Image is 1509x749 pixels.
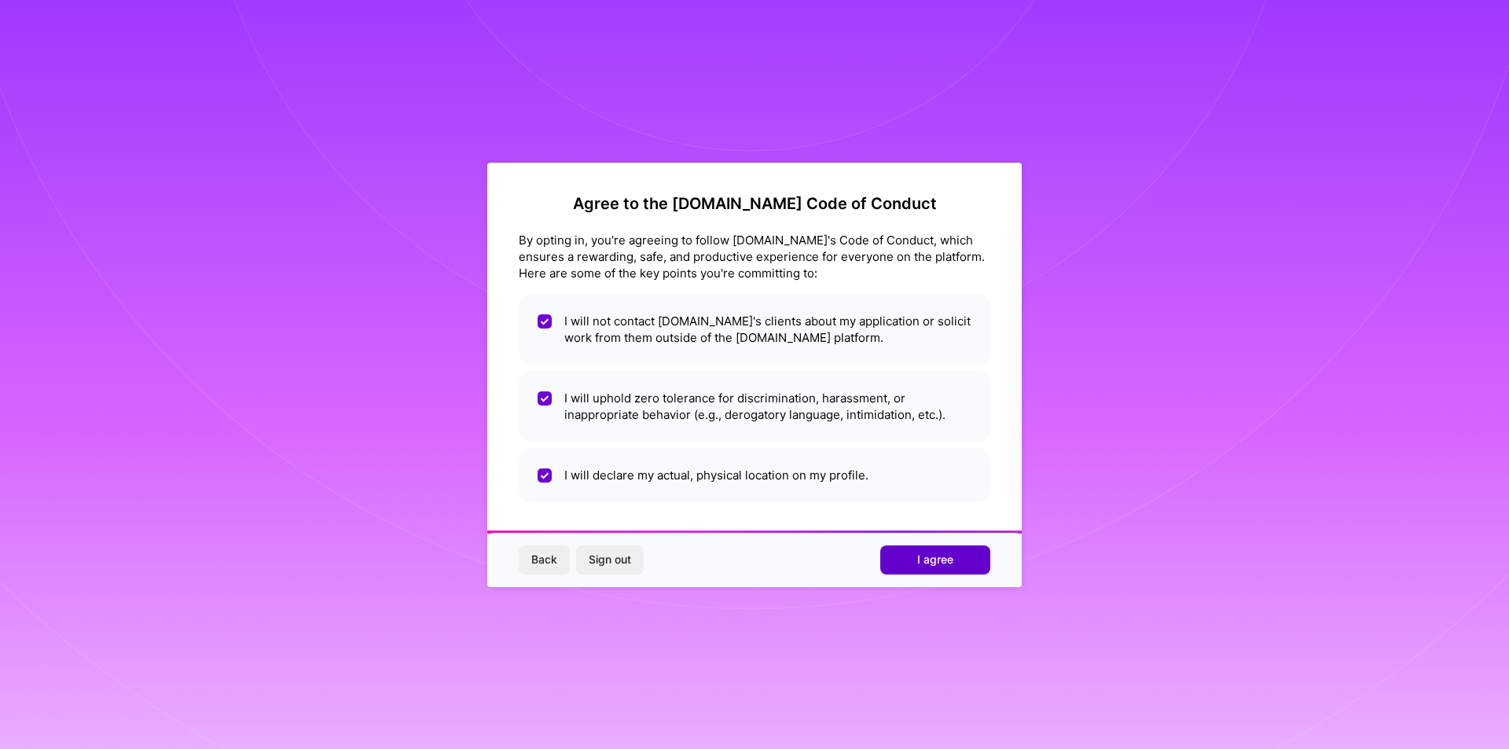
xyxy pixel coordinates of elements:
h2: Agree to the [DOMAIN_NAME] Code of Conduct [519,194,990,213]
button: Back [519,545,570,574]
button: I agree [880,545,990,574]
span: Back [531,552,557,567]
span: Sign out [589,552,631,567]
li: I will uphold zero tolerance for discrimination, harassment, or inappropriate behavior (e.g., der... [519,371,990,442]
li: I will not contact [DOMAIN_NAME]'s clients about my application or solicit work from them outside... [519,294,990,365]
span: I agree [917,552,953,567]
li: I will declare my actual, physical location on my profile. [519,448,990,502]
div: By opting in, you're agreeing to follow [DOMAIN_NAME]'s Code of Conduct, which ensures a rewardin... [519,232,990,281]
button: Sign out [576,545,644,574]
